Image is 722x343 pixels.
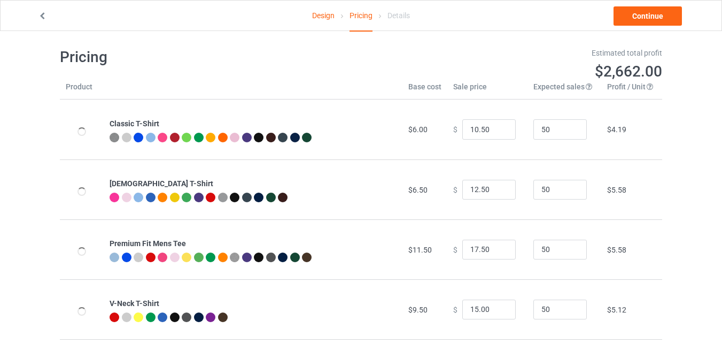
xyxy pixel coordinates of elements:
a: Design [312,1,335,31]
div: Details [387,1,410,31]
b: Premium Fit Mens Tee [110,239,186,248]
th: Expected sales [527,81,601,100]
b: Classic T-Shirt [110,119,159,128]
span: $6.00 [408,125,428,134]
span: $ [453,185,457,194]
span: $5.58 [607,186,626,194]
th: Profit / Unit [601,81,662,100]
div: Pricing [350,1,372,32]
b: [DEMOGRAPHIC_DATA] T-Shirt [110,179,213,188]
a: Continue [614,6,682,26]
span: $2,662.00 [595,63,662,80]
span: $5.12 [607,306,626,314]
th: Product [60,81,104,100]
span: $5.58 [607,246,626,254]
img: heather_texture.png [110,133,119,142]
th: Base cost [402,81,447,100]
img: heather_texture.png [230,253,239,262]
span: $ [453,305,457,314]
b: V-Neck T-Shirt [110,299,159,308]
span: $6.50 [408,186,428,194]
span: $ [453,125,457,134]
span: $4.19 [607,125,626,134]
span: $11.50 [408,246,432,254]
div: Estimated total profit [369,48,663,58]
th: Sale price [447,81,527,100]
span: $9.50 [408,306,428,314]
h1: Pricing [60,48,354,67]
span: $ [453,245,457,254]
